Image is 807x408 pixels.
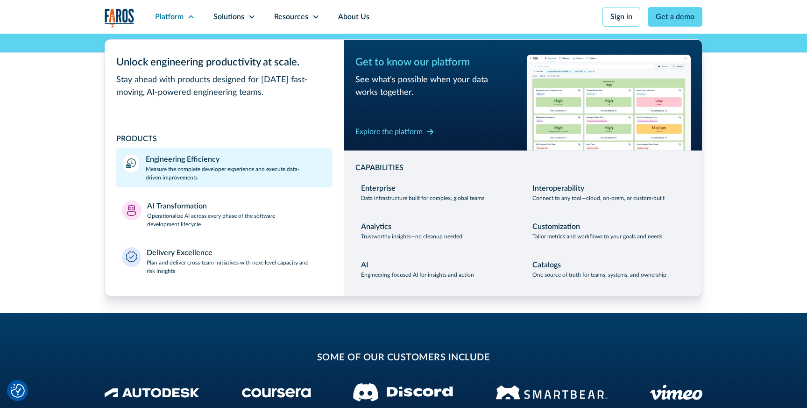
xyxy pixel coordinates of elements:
[355,254,519,285] a: AIEngineering-focused AI for insights and action
[105,34,702,296] nav: Platform
[532,183,584,194] div: Interoperability
[116,133,333,144] div: PRODUCTS
[648,7,702,27] a: Get a demo
[527,55,691,150] img: Workflow productivity trends heatmap chart
[242,388,311,398] img: Coursera Logo
[532,194,665,202] p: Connect to any tool—cloud, on-prem, or custom-built
[361,271,474,279] p: Engineering-focused AI for insights and action
[355,126,423,137] div: Explore the platform
[355,74,519,99] div: See what’s possible when your data works together.
[116,74,333,99] div: Stay ahead with products designed for [DATE] fast-moving, AI-powered engineering teams.
[355,124,434,139] a: Explore the platform
[147,212,327,229] p: Operationalize AI across every phase of the software development lifecycle
[532,221,580,232] div: Customization
[361,232,462,241] p: Trustworthy insights—no cleanup needed
[532,259,561,271] div: Catalogs
[650,385,702,400] img: Vimeo logo
[361,259,368,271] div: AI
[11,384,25,398] button: Cookie Settings
[355,162,691,173] div: CAPABILITIES
[147,200,207,212] div: AI Transformation
[155,11,184,22] div: Platform
[602,7,640,27] a: Sign in
[532,271,666,279] p: One source of truth for teams, systems, and ownership
[11,384,25,398] img: Revisit consent button
[179,351,628,365] h2: some of our customers include
[361,221,391,232] div: Analytics
[532,232,662,241] p: Tailor metrics and workflows to your goals and needs
[274,11,308,22] div: Resources
[353,383,453,401] img: Discord logo
[147,258,327,275] p: Plan and deliver cross-team initiatives with next-level capacity and risk insights
[496,384,608,401] img: Smartbear Logo
[355,55,519,70] div: Get to know our platform
[105,8,134,28] img: Logo of the analytics and reporting company Faros.
[105,8,134,28] a: home
[105,388,199,398] img: Autodesk Logo
[527,215,691,246] a: CustomizationTailor metrics and workflows to your goals and needs
[116,148,333,187] a: Engineering EfficiencyMeasure the complete developer experience and execute data-driven improvements
[146,154,219,165] div: Engineering Efficiency
[355,215,519,246] a: AnalyticsTrustworthy insights—no cleanup needed
[116,242,333,281] a: Delivery ExcellencePlan and deliver cross-team initiatives with next-level capacity and risk insi...
[527,254,691,285] a: CatalogsOne source of truth for teams, systems, and ownership
[355,177,519,208] a: EnterpriseData infrastructure built for complex, global teams
[361,183,396,194] div: Enterprise
[147,247,212,258] div: Delivery Excellence
[213,11,244,22] div: Solutions
[116,195,333,234] a: AI TransformationOperationalize AI across every phase of the software development lifecycle
[146,165,327,182] p: Measure the complete developer experience and execute data-driven improvements
[527,177,691,208] a: InteroperabilityConnect to any tool—cloud, on-prem, or custom-built
[116,55,333,70] div: Unlock engineering productivity at scale.
[361,194,484,202] p: Data infrastructure built for complex, global teams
